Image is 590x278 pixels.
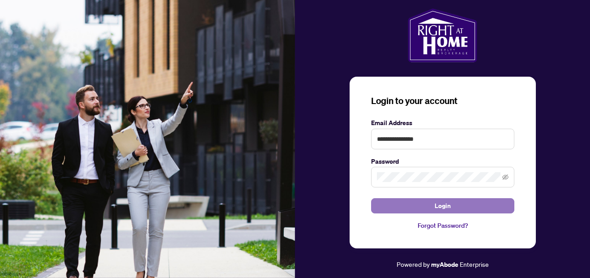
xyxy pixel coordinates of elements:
[408,9,477,62] img: ma-logo
[371,221,514,230] a: Forgot Password?
[435,199,451,213] span: Login
[371,95,514,107] h3: Login to your account
[502,174,509,180] span: eye-invisible
[371,156,514,166] label: Password
[397,260,430,268] span: Powered by
[431,260,458,269] a: myAbode
[371,198,514,213] button: Login
[460,260,489,268] span: Enterprise
[371,118,514,128] label: Email Address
